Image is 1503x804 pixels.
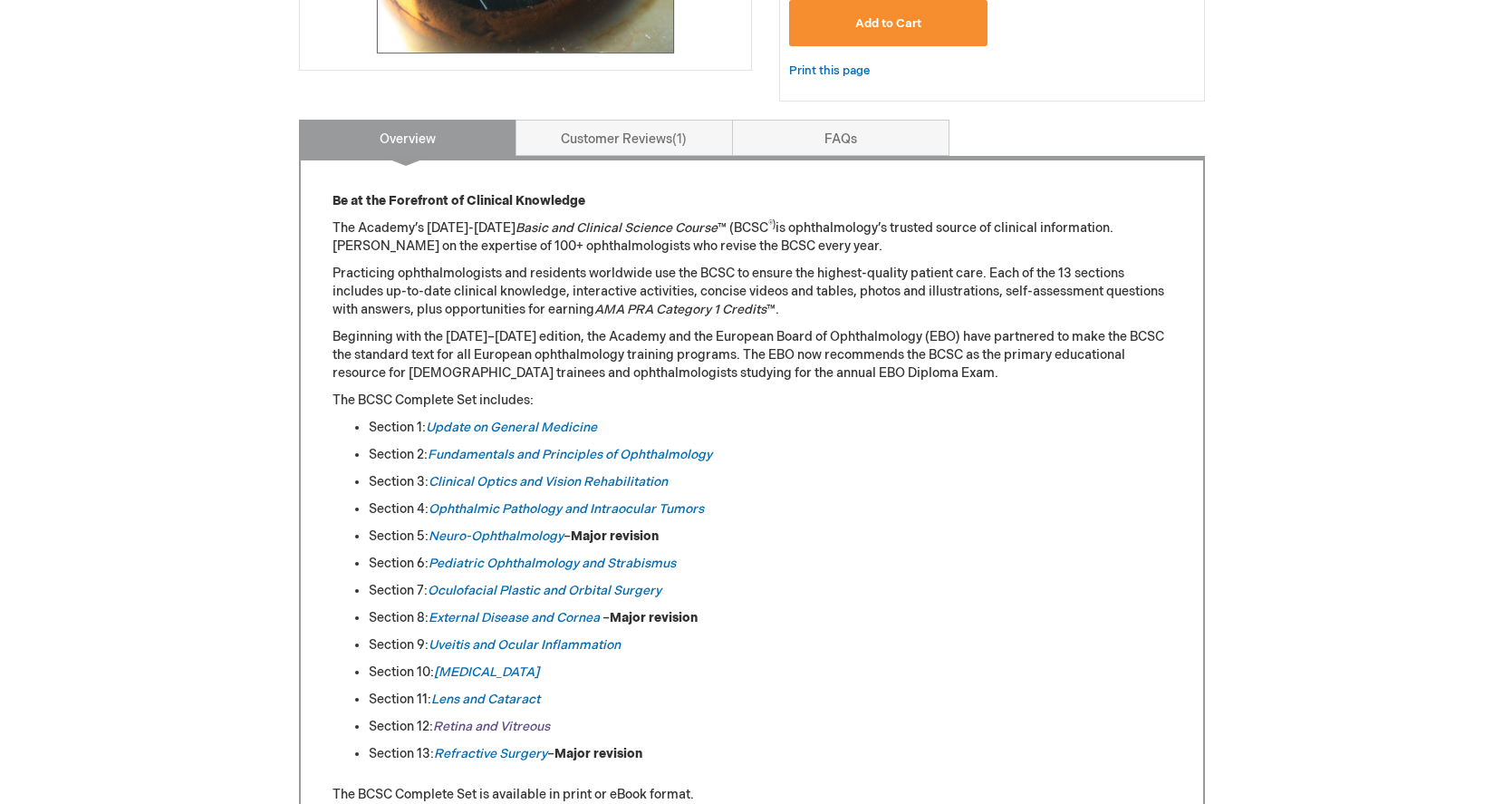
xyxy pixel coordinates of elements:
[369,528,1171,546] li: Section 5: –
[428,447,712,462] a: Fundamentals and Principles of Ophthalmology
[369,745,1171,763] li: Section 13: –
[369,555,1171,573] li: Section 6:
[332,265,1171,319] p: Practicing ophthalmologists and residents worldwide use the BCSC to ensure the highest-quality pa...
[429,501,704,517] a: Ophthalmic Pathology and Intraocular Tumors
[554,746,642,761] strong: Major revision
[855,16,921,31] span: Add to Cart
[369,718,1171,736] li: Section 12:
[429,474,668,489] a: Clinical Optics and Vision Rehabilitation
[332,786,1171,804] p: The BCSC Complete Set is available in print or eBook format.
[369,500,1171,518] li: Section 4:
[515,120,733,156] a: Customer Reviews1
[428,583,661,598] a: Oculofacial Plastic and Orbital Surgery
[429,528,564,544] a: Neuro-Ophthalmology
[332,219,1171,256] p: The Academy’s [DATE]-[DATE] ™ (BCSC is ophthalmology’s trusted source of clinical information. [P...
[426,420,597,435] a: Update on General Medicine
[369,636,1171,654] li: Section 9:
[299,120,516,156] a: Overview
[369,664,1171,682] li: Section 10:
[732,120,949,156] a: FAQs
[429,610,600,625] a: External Disease and Cornea
[369,609,1171,627] li: Section 8: –
[369,446,1171,464] li: Section 2:
[434,746,547,761] a: Refractive Surgery
[429,556,676,571] a: Pediatric Ophthalmology and Strabismus
[332,193,585,208] strong: Be at the Forefront of Clinical Knowledge
[369,691,1171,709] li: Section 11:
[332,392,1171,410] p: The BCSC Complete Set includes:
[431,692,540,707] a: Lens and Cataract
[429,637,621,653] a: Uveitis and Ocular Inflammation
[433,719,550,734] a: Retina and Vitreous
[369,582,1171,600] li: Section 7:
[789,60,870,82] a: Print this page
[571,528,659,544] strong: Major revision
[434,664,539,680] a: [MEDICAL_DATA]
[332,328,1171,383] p: Beginning with the [DATE]–[DATE] edition, the Academy and the European Board of Ophthalmology (EB...
[369,419,1171,437] li: Section 1:
[594,302,766,317] em: AMA PRA Category 1 Credits
[672,131,687,147] span: 1
[610,610,698,625] strong: Major revision
[515,220,718,236] em: Basic and Clinical Science Course
[768,219,776,230] sup: ®)
[369,473,1171,491] li: Section 3:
